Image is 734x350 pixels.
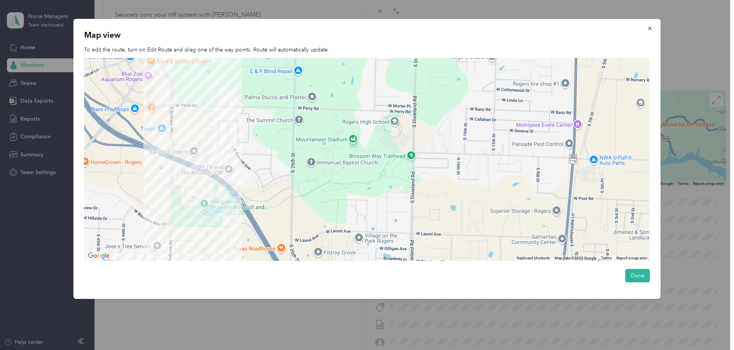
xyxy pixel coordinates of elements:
[86,251,111,261] a: Open this area in Google Maps (opens a new window)
[84,46,650,54] p: To edit the route, turn on Edit Route and drag one of the way points. Route will automatically up...
[555,256,596,260] span: Map data ©2025 Google
[616,256,647,260] a: Report a map error
[517,255,550,261] button: Keyboard shortcuts
[625,269,650,282] button: Done
[84,30,650,40] p: Map view
[86,251,111,261] img: Google
[601,256,612,260] a: Terms (opens in new tab)
[691,307,734,350] iframe: Everlance-gr Chat Button Frame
